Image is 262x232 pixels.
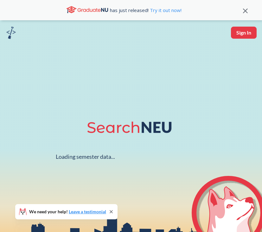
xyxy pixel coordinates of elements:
a: sandbox logo [6,27,16,41]
div: Loading semester data... [56,153,115,160]
a: Try it out now! [149,7,182,13]
a: Leave a testimonial [69,209,106,214]
button: Sign In [231,27,257,39]
span: has just released! [110,7,182,14]
img: sandbox logo [6,27,16,39]
span: We need your help! [29,209,106,214]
